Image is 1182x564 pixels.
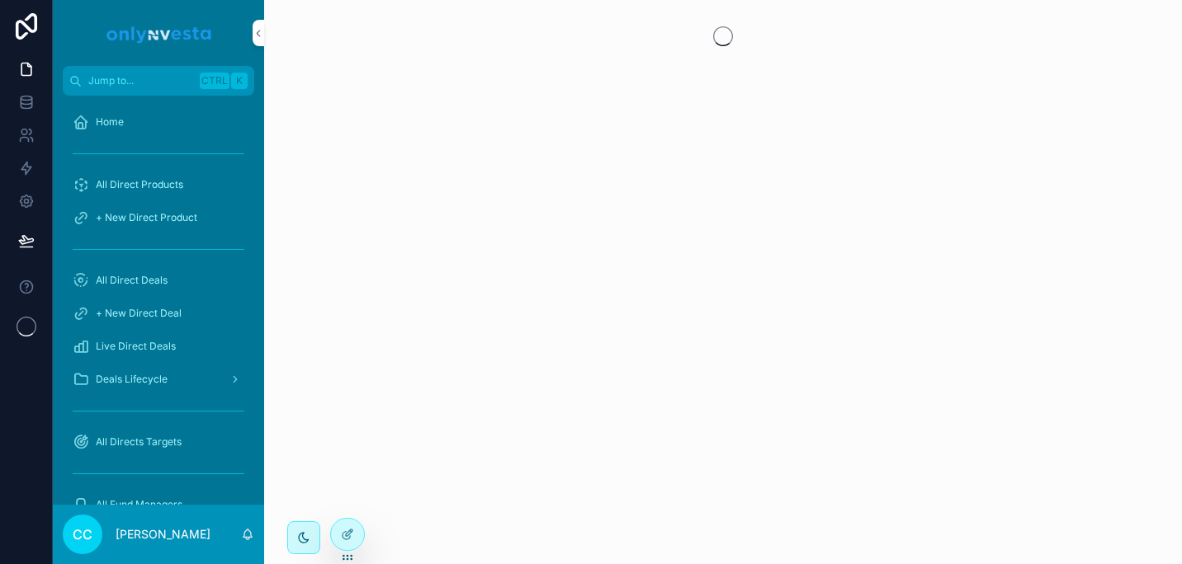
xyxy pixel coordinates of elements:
[63,490,254,519] a: All Fund Managers
[233,74,246,87] span: K
[53,96,264,505] div: scrollable content
[200,73,229,89] span: Ctrl
[63,66,254,96] button: Jump to...CtrlK
[96,435,182,449] span: All Directs Targets
[96,115,124,129] span: Home
[63,331,254,361] a: Live Direct Deals
[96,274,168,287] span: All Direct Deals
[63,170,254,200] a: All Direct Products
[73,524,92,544] span: CC
[104,20,213,46] img: App logo
[96,307,182,320] span: + New Direct Deal
[96,498,182,511] span: All Fund Managers
[96,373,168,386] span: Deals Lifecycle
[116,526,210,543] p: [PERSON_NAME]
[96,178,183,191] span: All Direct Products
[63,107,254,137] a: Home
[88,74,193,87] span: Jump to...
[96,340,176,353] span: Live Direct Deals
[63,298,254,328] a: + New Direct Deal
[63,203,254,233] a: + New Direct Product
[63,427,254,457] a: All Directs Targets
[63,364,254,394] a: Deals Lifecycle
[63,266,254,295] a: All Direct Deals
[96,211,197,224] span: + New Direct Product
